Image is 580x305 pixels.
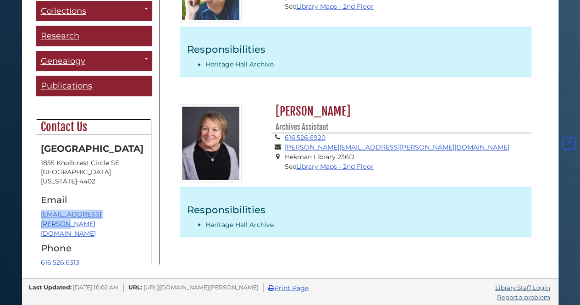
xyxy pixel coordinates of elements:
h4: Email [41,195,146,205]
a: Library Maps - 2nd Floor [296,2,374,11]
strong: [GEOGRAPHIC_DATA] [41,143,144,154]
h4: Phone [41,243,146,253]
a: Library Staff Login [495,283,550,291]
span: Publications [41,81,92,91]
a: 616.526.6313 [41,258,79,266]
a: Collections [36,1,152,22]
li: Heritage Hall Archive [205,60,524,69]
h3: Responsibilities [187,43,524,55]
a: Report a problem [497,293,550,300]
span: [URL][DOMAIN_NAME][PERSON_NAME] [144,283,259,290]
a: Research [36,26,152,46]
a: 616.526.6920 [285,133,326,142]
small: Archives Assistant [276,122,328,132]
address: 1855 Knollcrest Circle SE [GEOGRAPHIC_DATA][US_STATE]-4402 [41,158,146,186]
span: Collections [41,6,86,16]
span: Last Updated: [29,283,72,290]
a: [PERSON_NAME][EMAIL_ADDRESS][PERSON_NAME][DOMAIN_NAME] [285,143,509,151]
span: URL: [128,283,142,290]
li: Hekman Library 236D See [285,152,531,172]
h2: Contact Us [36,120,151,134]
a: Publications [36,76,152,96]
li: Heritage Hall Archive [205,220,524,229]
span: Genealogy [41,56,85,66]
a: Genealogy [36,51,152,72]
a: Print Page [268,283,309,292]
span: Research [41,31,79,41]
i: Print Page [268,284,274,291]
img: Laurie_Haan_125x160.jpg [180,104,242,182]
h3: Responsibilities [187,203,524,215]
span: [DATE] 10:02 AM [73,283,119,290]
h2: [PERSON_NAME] [271,104,531,133]
a: [EMAIL_ADDRESS][PERSON_NAME][DOMAIN_NAME] [41,210,101,238]
a: Back to Top [561,139,578,148]
a: Library Maps - 2nd Floor [296,162,374,171]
